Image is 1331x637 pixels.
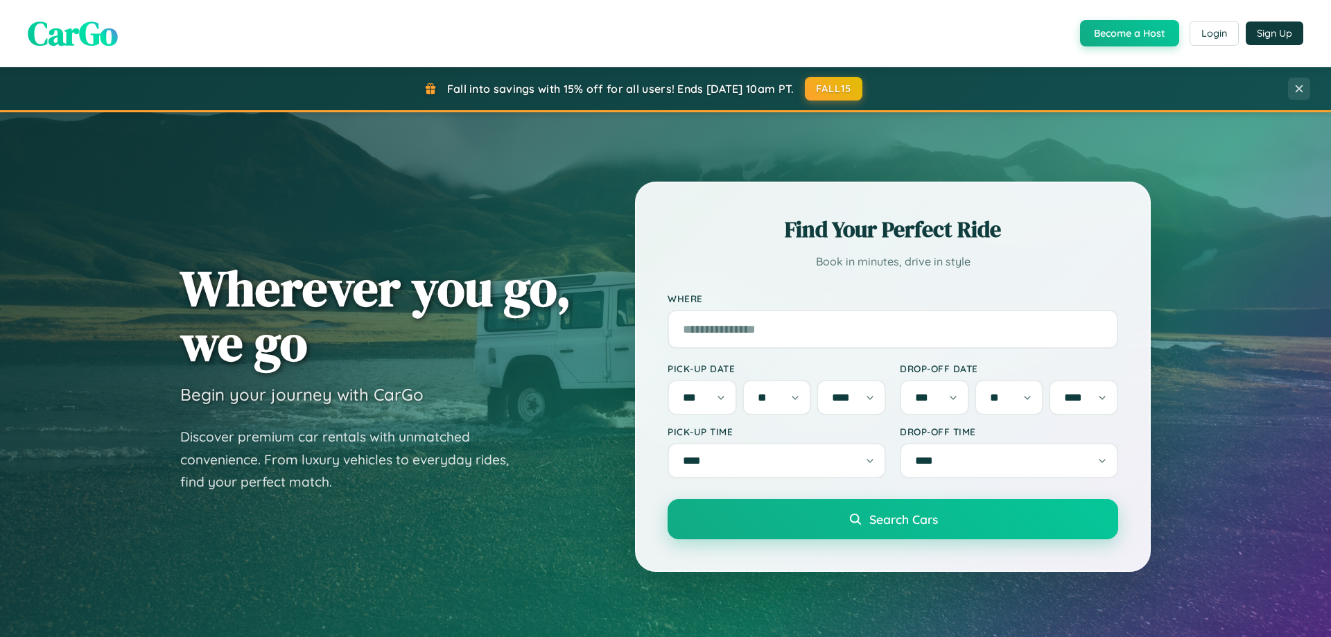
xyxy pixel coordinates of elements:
h2: Find Your Perfect Ride [668,214,1118,245]
label: Where [668,293,1118,304]
span: CarGo [28,10,118,56]
h3: Begin your journey with CarGo [180,384,424,405]
label: Drop-off Time [900,426,1118,437]
label: Drop-off Date [900,363,1118,374]
button: Sign Up [1246,21,1303,45]
p: Book in minutes, drive in style [668,252,1118,272]
p: Discover premium car rentals with unmatched convenience. From luxury vehicles to everyday rides, ... [180,426,527,494]
span: Fall into savings with 15% off for all users! Ends [DATE] 10am PT. [447,82,794,96]
label: Pick-up Date [668,363,886,374]
button: Become a Host [1080,20,1179,46]
button: Login [1190,21,1239,46]
button: FALL15 [805,77,863,101]
button: Search Cars [668,499,1118,539]
h1: Wherever you go, we go [180,261,571,370]
label: Pick-up Time [668,426,886,437]
span: Search Cars [869,512,938,527]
